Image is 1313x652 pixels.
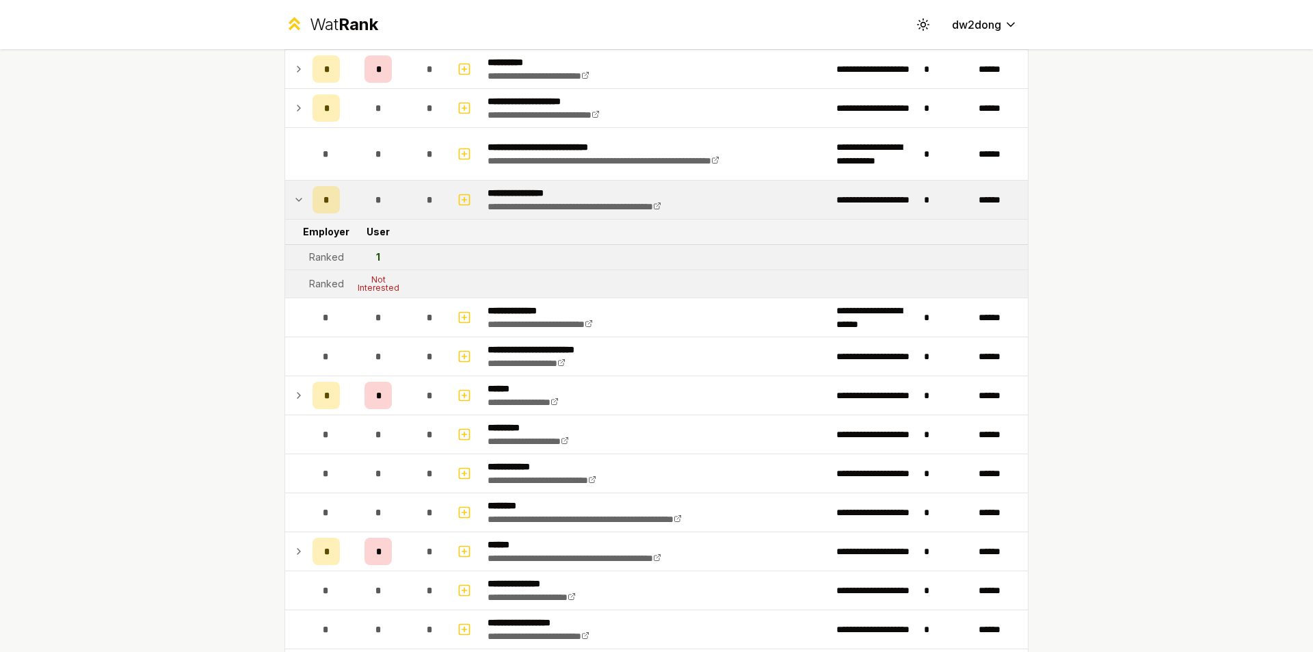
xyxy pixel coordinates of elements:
[310,14,378,36] div: Wat
[345,220,411,244] td: User
[307,220,345,244] td: Employer
[941,12,1029,37] button: dw2dong
[309,277,344,291] div: Ranked
[309,250,344,264] div: Ranked
[351,276,406,292] div: Not Interested
[284,14,378,36] a: WatRank
[952,16,1001,33] span: dw2dong
[376,250,380,264] div: 1
[339,14,378,34] span: Rank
